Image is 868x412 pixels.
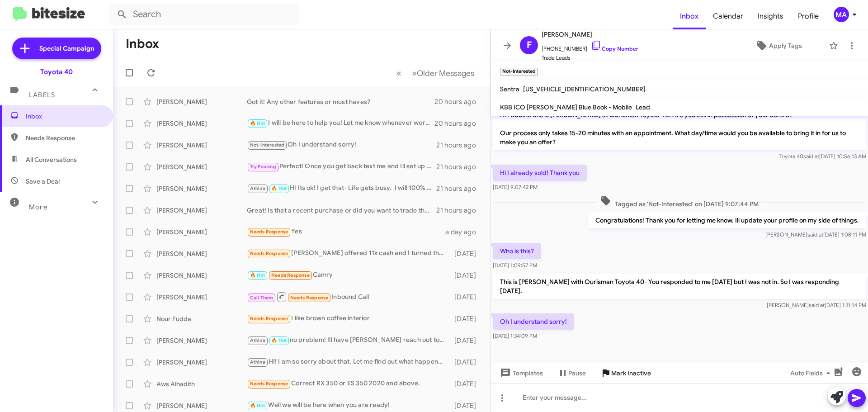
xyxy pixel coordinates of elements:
div: MA [834,7,849,22]
span: [PHONE_NUMBER] [542,40,638,53]
div: [PERSON_NAME] [156,141,247,150]
span: All Conversations [26,155,77,164]
div: HI! I am so sorry about that. Let me find out what happened. [247,357,450,367]
div: HI Its ok! I get that- Life gets busy. I will 100% set you up with [PERSON_NAME]- We will see you... [247,183,436,194]
h1: Inbox [126,37,159,51]
p: Hi Fabbiha this is [PERSON_NAME] at Ourisman Toyota 40. Are you still in possession of your Sentr... [493,107,866,150]
button: Mark Inactive [593,365,658,381]
span: Tagged as 'Not-Interested' on [DATE] 9:07:44 PM [597,195,762,208]
div: [PERSON_NAME] [156,358,247,367]
button: Auto Fields [783,365,841,381]
button: MA [826,7,858,22]
span: Needs Response [271,272,310,278]
span: Apply Tags [769,38,802,54]
span: Sentra [500,85,519,93]
span: Special Campaign [39,44,94,53]
div: [PERSON_NAME] offered 11k cash and I turned that down, I can sell privately for at least 13k. We ... [247,248,450,259]
span: Inbox [26,112,103,121]
span: Needs Response [290,295,329,301]
div: I like brown coffee interior [247,313,450,324]
span: Trade Leads [542,53,638,62]
div: 20 hours ago [434,119,483,128]
span: Athina [250,359,265,365]
div: Inbound Call [247,291,450,303]
div: [DATE] [450,271,483,280]
p: Congratulations! Thank you for letting me know. Ill update your profile on my side of things. [588,212,866,228]
div: 20 hours ago [434,97,483,106]
small: Not-Interested [500,68,538,76]
span: [DATE] 9:07:42 PM [493,184,538,190]
span: Older Messages [417,68,474,78]
div: [DATE] [450,314,483,323]
a: Special Campaign [12,38,101,59]
div: Toyota 40 [40,67,73,76]
span: Mark Inactive [611,365,651,381]
span: Save a Deal [26,177,60,186]
span: 🔥 Hot [271,337,287,343]
button: Next [406,64,480,82]
div: [PERSON_NAME] [156,293,247,302]
p: Hi I already sold! Thank you [493,165,587,181]
span: Athina [250,337,265,343]
a: Copy Number [591,45,638,52]
div: [PERSON_NAME] [156,206,247,215]
div: 21 hours ago [436,184,483,193]
span: Pause [568,365,586,381]
div: 21 hours ago [436,206,483,215]
div: Oh I understand sorry! [247,140,436,150]
span: [US_VEHICLE_IDENTIFICATION_NUMBER] [523,85,646,93]
div: Well we will be here when you are ready! [247,400,450,411]
span: » [412,67,417,79]
span: 🔥 Hot [271,185,287,191]
div: [DATE] [450,358,483,367]
span: Not-Interested [250,142,285,148]
button: Templates [491,365,550,381]
div: 21 hours ago [436,141,483,150]
span: [DATE] 1:34:09 PM [493,332,537,339]
div: [PERSON_NAME] [156,97,247,106]
a: Insights [750,3,791,29]
div: [PERSON_NAME] [156,336,247,345]
span: More [29,203,47,211]
p: Who is this? [493,243,541,259]
div: [PERSON_NAME] [156,401,247,410]
div: Aws Alhadith [156,379,247,388]
span: Toyota 40 [DATE] 10:56:13 AM [779,153,866,160]
div: [DATE] [450,379,483,388]
div: Perfect! Once you get back text me and Ill set up a time to swing by to meet with me and Ill give... [247,161,436,172]
span: Try Pausing [250,164,276,170]
span: said at [807,231,823,238]
p: Oh I understand sorry! [493,313,574,330]
div: Yes [247,227,445,237]
button: Apply Tags [732,38,825,54]
span: Labels [29,91,55,99]
div: 21 hours ago [436,162,483,171]
span: [PERSON_NAME] [542,29,638,40]
a: Inbox [673,3,706,29]
a: Profile [791,3,826,29]
button: Previous [391,64,407,82]
input: Search [109,4,299,25]
div: [PERSON_NAME] [156,119,247,128]
span: [PERSON_NAME] [DATE] 1:08:11 PM [765,231,866,238]
div: Got it! Any other features or must haves? [247,97,434,106]
span: « [396,67,401,79]
span: Needs Response [250,316,288,322]
span: Needs Response [250,251,288,256]
div: [DATE] [450,249,483,258]
span: Athina [250,185,265,191]
div: Correct RX 350 or ES 350 2020 and above. [247,379,450,389]
div: no problem! Ill have [PERSON_NAME] reach out to you. [247,335,450,346]
span: Lead [636,103,650,111]
p: This is [PERSON_NAME] with Ourisman Toyota 40- You responded to me [DATE] but I was not in. So I ... [493,274,866,299]
a: Calendar [706,3,750,29]
div: [PERSON_NAME] [156,249,247,258]
span: Needs Response [26,133,103,142]
span: said at [809,302,825,308]
span: [DATE] 1:09:57 PM [493,262,537,269]
span: F [527,38,532,52]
